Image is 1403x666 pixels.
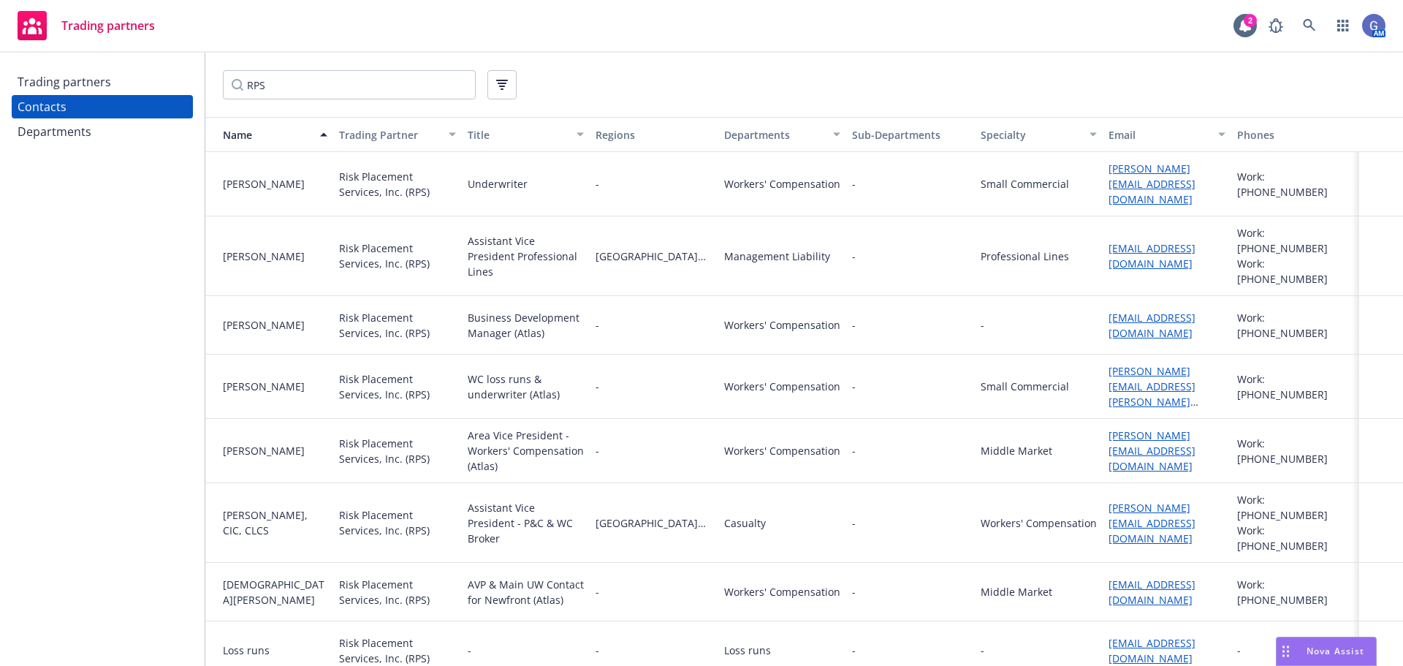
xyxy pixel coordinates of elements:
a: Trading partners [12,70,193,94]
span: - [852,379,856,394]
span: - [852,317,856,333]
div: Trading Partner [339,127,439,143]
a: [EMAIL_ADDRESS][DOMAIN_NAME] [1109,241,1195,270]
button: Trading Partner [333,117,461,152]
div: - [468,643,471,658]
button: Regions [590,117,718,152]
div: Workers' Compensation [724,317,840,333]
button: Sub-Departments [846,117,974,152]
div: Area Vice President - Workers' Compensation (Atlas) [468,428,584,474]
div: Workers' Compensation [981,515,1097,531]
div: Small Commercial [981,379,1069,394]
div: Name [211,127,311,143]
div: - [981,643,984,658]
div: Work: [PHONE_NUMBER] [1237,310,1353,341]
div: Workers' Compensation [724,176,840,192]
a: [PERSON_NAME][EMAIL_ADDRESS][DOMAIN_NAME] [1109,162,1195,206]
span: - [852,643,856,658]
span: - [596,443,712,458]
div: Trading partners [18,70,111,94]
a: Search [1295,11,1324,40]
button: Nova Assist [1276,637,1377,666]
div: [PERSON_NAME] [223,443,327,458]
div: Work: [PHONE_NUMBER] [1237,577,1353,608]
a: Trading partners [12,5,161,46]
div: Risk Placement Services, Inc. (RPS) [339,436,455,466]
div: Assistant Vice President - P&C & WC Broker [468,500,584,546]
span: - [596,379,712,394]
div: Sub-Departments [852,127,968,143]
div: Contacts [18,95,66,118]
a: [EMAIL_ADDRESS][DOMAIN_NAME] [1109,311,1195,340]
div: Risk Placement Services, Inc. (RPS) [339,310,455,341]
div: Work: [PHONE_NUMBER] [1237,371,1353,402]
div: - [981,317,984,333]
button: Specialty [975,117,1103,152]
div: [PERSON_NAME] [223,176,327,192]
button: Name [205,117,333,152]
div: Small Commercial [981,176,1069,192]
a: [PERSON_NAME][EMAIL_ADDRESS][DOMAIN_NAME] [1109,428,1195,473]
div: 2 [1244,14,1257,27]
div: Workers' Compensation [724,379,840,394]
div: Departments [724,127,824,143]
span: - [596,317,712,333]
div: Email [1109,127,1209,143]
div: Risk Placement Services, Inc. (RPS) [339,507,455,538]
span: Trading partners [61,20,155,31]
div: Professional Lines [981,249,1069,264]
span: - [852,515,856,531]
span: - [852,176,856,192]
div: [PERSON_NAME] [223,249,327,264]
span: [GEOGRAPHIC_DATA][US_STATE] [596,515,712,531]
div: Business Development Manager (Atlas) [468,310,584,341]
a: Contacts [12,95,193,118]
span: - [852,249,856,264]
div: - [1237,643,1241,658]
a: [PERSON_NAME][EMAIL_ADDRESS][PERSON_NAME][DOMAIN_NAME] [1109,364,1195,424]
div: Assistant Vice President Professional Lines [468,233,584,279]
div: Loss runs [223,643,327,658]
a: [PERSON_NAME][EMAIL_ADDRESS][DOMAIN_NAME] [1109,501,1195,545]
div: Risk Placement Services, Inc. (RPS) [339,241,455,271]
span: - [852,584,856,599]
div: Work: [PHONE_NUMBER] [1237,169,1353,200]
div: Management Liability [724,249,830,264]
button: Email [1103,117,1231,152]
a: Switch app [1328,11,1358,40]
div: Underwriter [468,176,528,192]
button: Title [462,117,590,152]
div: Loss runs [724,643,771,658]
div: Risk Placement Services, Inc. (RPS) [339,635,455,666]
div: WC loss runs & underwriter (Atlas) [468,371,584,402]
div: Work: [PHONE_NUMBER] [1237,225,1353,256]
button: Departments [718,117,846,152]
a: Report a Bug [1261,11,1290,40]
div: Work: [PHONE_NUMBER] [1237,436,1353,466]
div: [PERSON_NAME] [223,317,327,333]
div: Work: [PHONE_NUMBER] [1237,256,1353,287]
div: Risk Placement Services, Inc. (RPS) [339,577,455,608]
div: AVP & Main UW Contact for Newfront (Atlas) [468,577,584,608]
span: - [852,443,856,458]
div: Workers' Compensation [724,443,840,458]
input: Filter by keyword... [223,70,476,99]
div: Risk Placement Services, Inc. (RPS) [339,371,455,402]
div: Work: [PHONE_NUMBER] [1237,523,1353,553]
a: Departments [12,120,193,143]
div: Phones [1237,127,1353,143]
div: Middle Market [981,443,1052,458]
div: [PERSON_NAME] [223,379,327,394]
span: - [596,584,712,599]
div: Specialty [981,127,1081,143]
div: Departments [18,120,91,143]
div: Drag to move [1277,637,1295,665]
div: [PERSON_NAME], CIC, CLCS [223,507,327,538]
span: Nova Assist [1307,645,1364,657]
div: [DEMOGRAPHIC_DATA][PERSON_NAME] [223,577,327,608]
img: photo [1362,14,1385,37]
a: [EMAIL_ADDRESS][DOMAIN_NAME] [1109,636,1195,665]
div: Casualty [724,515,766,531]
span: - [596,643,712,658]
